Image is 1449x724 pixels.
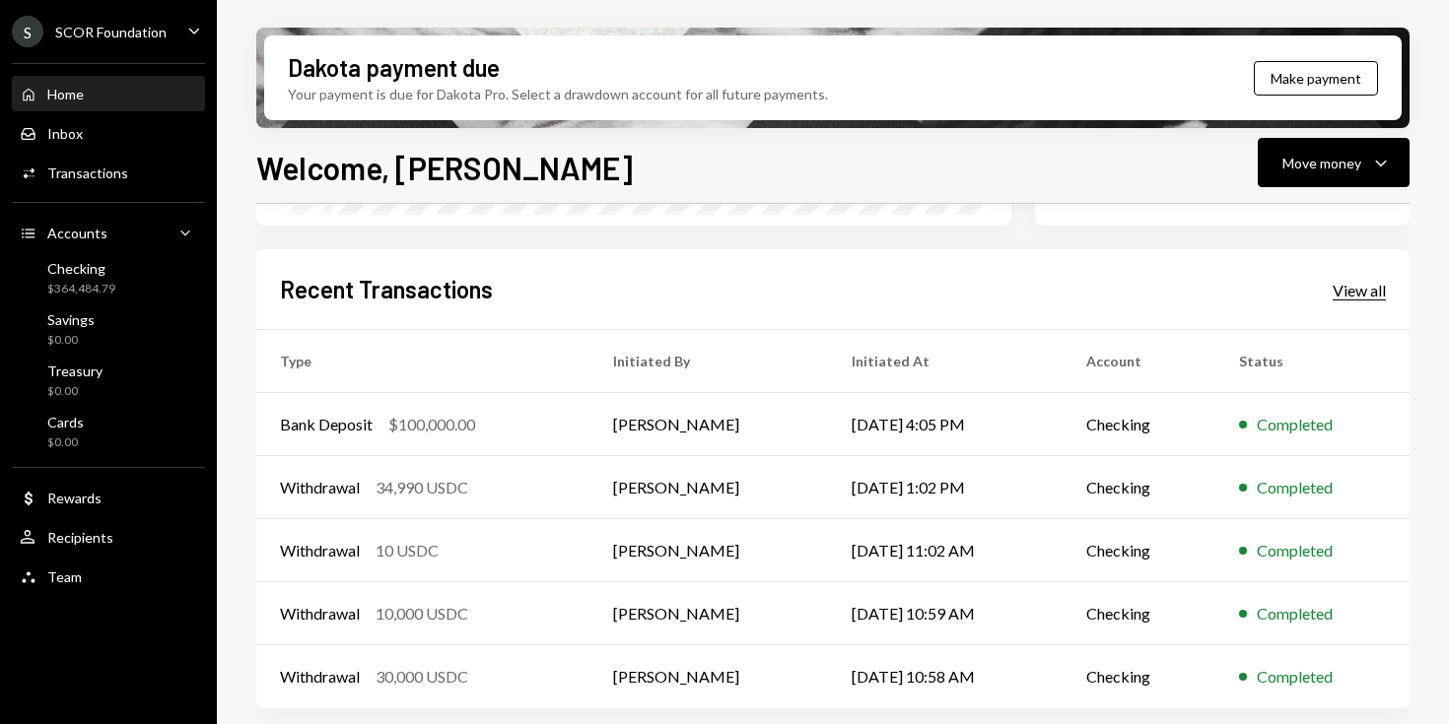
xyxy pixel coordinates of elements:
[47,332,95,349] div: $0.00
[589,393,828,456] td: [PERSON_NAME]
[1333,279,1386,300] a: View all
[589,519,828,582] td: [PERSON_NAME]
[12,357,205,404] a: Treasury$0.00
[280,413,373,436] div: Bank Deposit
[1063,393,1215,456] td: Checking
[1257,413,1333,436] div: Completed
[280,602,360,625] div: Withdrawal
[12,254,205,301] a: Checking$364,484.79
[12,480,205,515] a: Rewards
[1257,665,1333,689] div: Completed
[1257,602,1333,625] div: Completed
[589,645,828,708] td: [PERSON_NAME]
[828,519,1063,582] td: [DATE] 11:02 AM
[55,24,167,40] div: SCOR Foundation
[589,456,828,519] td: [PERSON_NAME]
[47,281,115,297] div: $364,484.79
[280,273,493,305] h2: Recent Transactions
[12,305,205,353] a: Savings$0.00
[828,582,1063,645] td: [DATE] 10:59 AM
[12,408,205,455] a: Cards$0.00
[828,330,1063,393] th: Initiated At
[280,476,360,499] div: Withdrawal
[1063,582,1215,645] td: Checking
[1258,138,1410,187] button: Move money
[376,476,468,499] div: 34,990 USDC
[280,665,360,689] div: Withdrawal
[288,51,500,84] div: Dakota payment due
[1063,645,1215,708] td: Checking
[288,84,828,104] div: Your payment is due for Dakota Pro. Select a drawdown account for all future payments.
[12,16,43,47] div: S
[1215,330,1410,393] th: Status
[1282,153,1361,173] div: Move money
[47,383,103,400] div: $0.00
[256,330,589,393] th: Type
[47,490,102,506] div: Rewards
[1063,519,1215,582] td: Checking
[47,311,95,328] div: Savings
[12,115,205,151] a: Inbox
[47,362,103,379] div: Treasury
[828,393,1063,456] td: [DATE] 4:05 PM
[1257,539,1333,562] div: Completed
[47,568,82,585] div: Team
[47,165,128,181] div: Transactions
[12,155,205,190] a: Transactions
[47,225,107,241] div: Accounts
[47,125,83,142] div: Inbox
[47,414,84,430] div: Cards
[828,456,1063,519] td: [DATE] 1:02 PM
[47,434,84,451] div: $0.00
[1257,476,1333,499] div: Completed
[1063,330,1215,393] th: Account
[47,86,84,102] div: Home
[388,413,475,436] div: $100,000.00
[256,148,633,187] h1: Welcome, [PERSON_NAME]
[280,539,360,562] div: Withdrawal
[589,582,828,645] td: [PERSON_NAME]
[376,665,468,689] div: 30,000 USDC
[47,260,115,277] div: Checking
[589,330,828,393] th: Initiated By
[1333,281,1386,300] div: View all
[12,76,205,111] a: Home
[1254,61,1378,96] button: Make payment
[12,519,205,555] a: Recipients
[376,539,439,562] div: 10 USDC
[1063,456,1215,519] td: Checking
[828,645,1063,708] td: [DATE] 10:58 AM
[12,559,205,594] a: Team
[376,602,468,625] div: 10,000 USDC
[12,215,205,250] a: Accounts
[47,529,113,546] div: Recipients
